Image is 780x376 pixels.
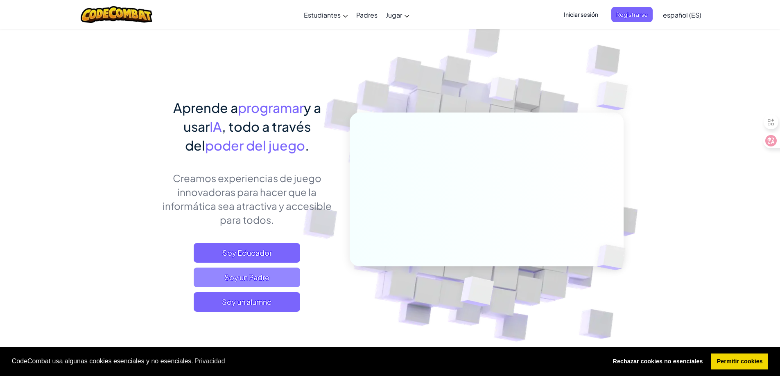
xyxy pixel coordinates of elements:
img: Overlap cubes [580,61,651,131]
button: Soy un alumno [194,292,300,312]
a: español (ES) [659,4,705,26]
span: Jugar [386,11,402,19]
span: Aprende a [173,99,238,116]
a: Padres [352,4,382,26]
button: Registrarse [611,7,653,22]
span: Estudiantes [304,11,341,19]
p: Creamos experiencias de juego innovadoras para hacer que la informática sea atractiva y accesible... [157,171,337,227]
img: Overlap cubes [473,61,532,122]
span: CodeCombat usa algunas cookies esenciales y no esenciales. [12,355,601,367]
span: español (ES) [663,11,701,19]
span: , todo a través del [185,118,311,153]
img: Overlap cubes [583,227,644,287]
a: allow cookies [711,353,768,370]
a: Estudiantes [300,4,352,26]
span: IA [210,118,222,135]
a: Soy un Padre [194,268,300,287]
a: deny cookies [607,353,708,370]
img: CodeCombat logo [81,6,152,23]
button: Iniciar sesión [559,7,603,22]
img: Overlap cubes [440,259,513,327]
a: Jugar [382,4,414,26]
a: Soy Educador [194,243,300,263]
span: . [305,137,309,153]
a: learn more about cookies [193,355,226,367]
span: poder del juego [205,137,305,153]
span: programar [238,99,304,116]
